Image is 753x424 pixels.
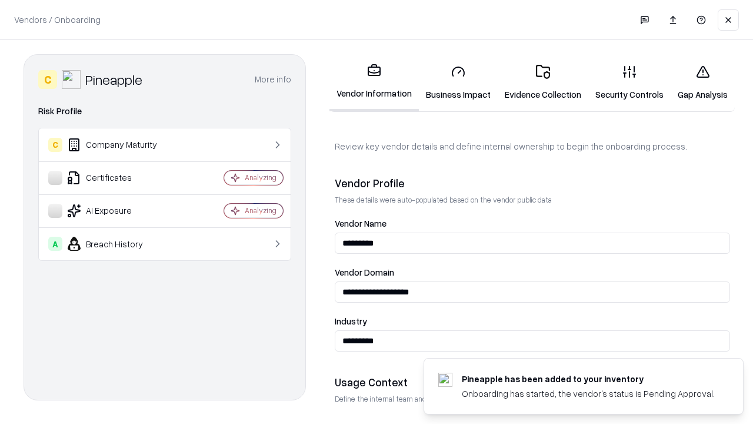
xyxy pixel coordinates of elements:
[335,375,730,389] div: Usage Context
[335,394,730,404] p: Define the internal team and reason for using this vendor. This helps assess business relevance a...
[588,55,671,110] a: Security Controls
[671,55,735,110] a: Gap Analysis
[329,54,419,111] a: Vendor Information
[419,55,498,110] a: Business Impact
[38,70,57,89] div: C
[462,387,715,400] div: Onboarding has started, the vendor's status is Pending Approval.
[255,69,291,90] button: More info
[335,195,730,205] p: These details were auto-populated based on the vendor public data
[335,140,730,153] p: Review key vendor details and define internal ownership to begin the onboarding process.
[38,104,291,118] div: Risk Profile
[498,55,588,110] a: Evidence Collection
[48,171,189,185] div: Certificates
[335,176,730,190] div: Vendor Profile
[85,70,142,89] div: Pineapple
[62,70,81,89] img: Pineapple
[48,237,189,251] div: Breach History
[438,373,452,387] img: pineappleenergy.com
[335,219,730,228] label: Vendor Name
[335,317,730,326] label: Industry
[335,268,730,277] label: Vendor Domain
[48,138,189,152] div: Company Maturity
[48,237,62,251] div: A
[245,206,276,216] div: Analyzing
[14,14,101,26] p: Vendors / Onboarding
[462,373,715,385] div: Pineapple has been added to your inventory
[48,138,62,152] div: C
[245,173,276,183] div: Analyzing
[48,204,189,218] div: AI Exposure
